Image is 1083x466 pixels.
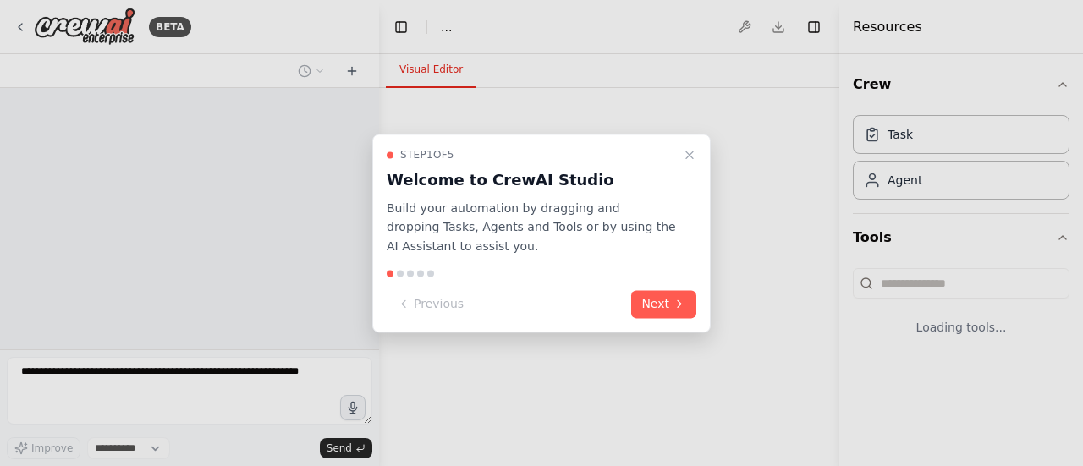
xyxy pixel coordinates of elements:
[389,15,413,39] button: Hide left sidebar
[387,199,676,256] p: Build your automation by dragging and dropping Tasks, Agents and Tools or by using the AI Assista...
[679,145,700,165] button: Close walkthrough
[387,290,474,318] button: Previous
[631,290,696,318] button: Next
[400,148,454,162] span: Step 1 of 5
[387,168,676,192] h3: Welcome to CrewAI Studio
